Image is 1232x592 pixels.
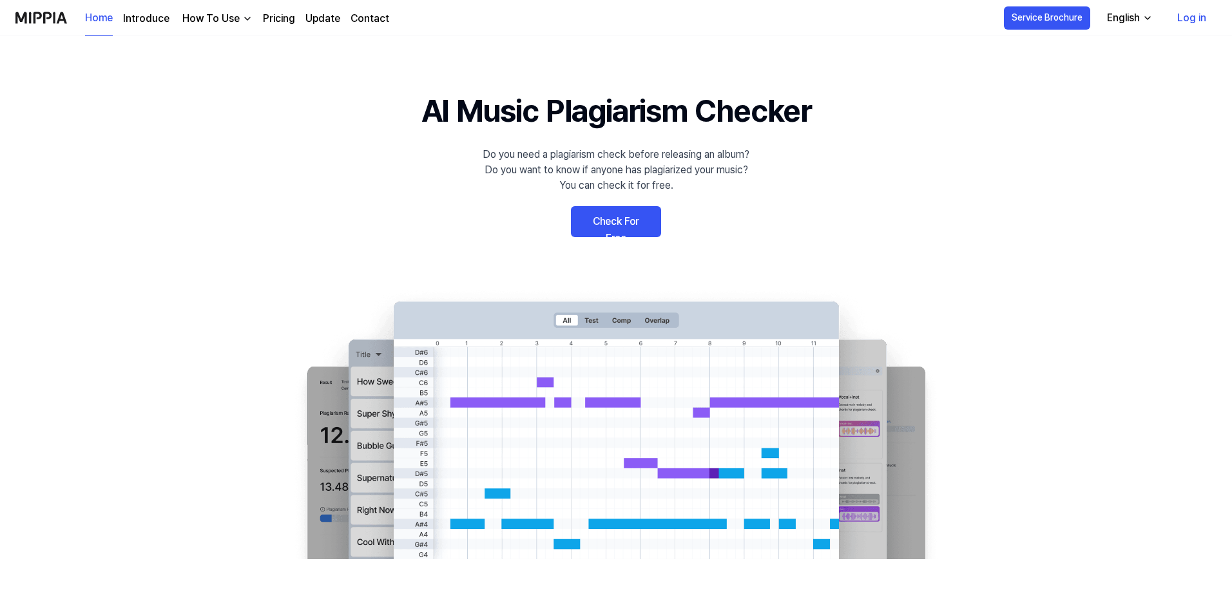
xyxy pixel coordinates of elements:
[571,206,661,237] a: Check For Free
[281,289,951,559] img: main Image
[180,11,242,26] div: How To Use
[85,1,113,36] a: Home
[263,11,295,26] a: Pricing
[123,11,169,26] a: Introduce
[483,147,749,193] div: Do you need a plagiarism check before releasing an album? Do you want to know if anyone has plagi...
[242,14,253,24] img: down
[1004,6,1090,30] button: Service Brochure
[305,11,340,26] a: Update
[351,11,389,26] a: Contact
[1097,5,1160,31] button: English
[180,11,253,26] button: How To Use
[1104,10,1142,26] div: English
[421,88,811,134] h1: AI Music Plagiarism Checker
